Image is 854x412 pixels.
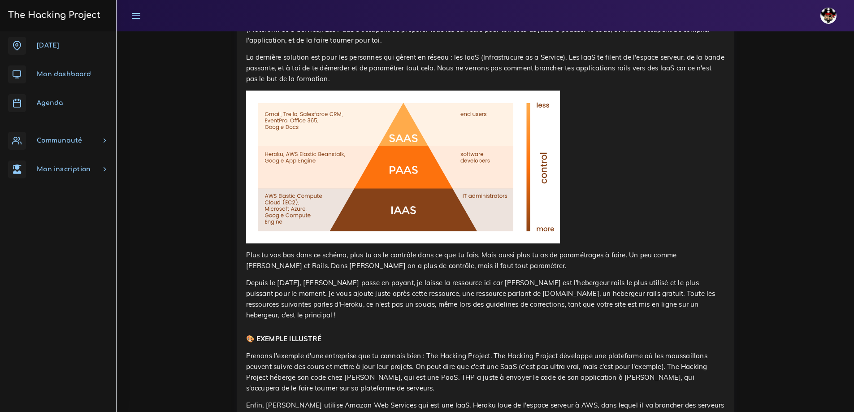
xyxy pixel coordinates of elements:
[246,278,725,321] p: Depuis le [DATE], [PERSON_NAME] passe en payant, je laisse la ressource ici car [PERSON_NAME] est...
[246,250,725,271] p: Plus tu vas bas dans ce schéma, plus tu as le contrôle dans ce que tu fais. Mais aussi plus tu as...
[37,166,91,173] span: Mon inscription
[246,91,560,243] img: 4mO87l8.png
[246,351,725,394] p: Prenons l'exemple d'une entreprise que tu connais bien : The Hacking Project. The Hacking Project...
[37,100,63,106] span: Agenda
[37,71,91,78] span: Mon dashboard
[37,42,59,49] span: [DATE]
[246,334,322,343] strong: 🎨 EXEMPLE ILLUSTRÉ
[37,137,82,144] span: Communauté
[820,8,837,24] img: avatar
[246,52,725,84] p: La dernière solution est pour les personnes qui gèrent en réseau : les IaaS (Infrastrucure as a S...
[5,10,100,20] h3: The Hacking Project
